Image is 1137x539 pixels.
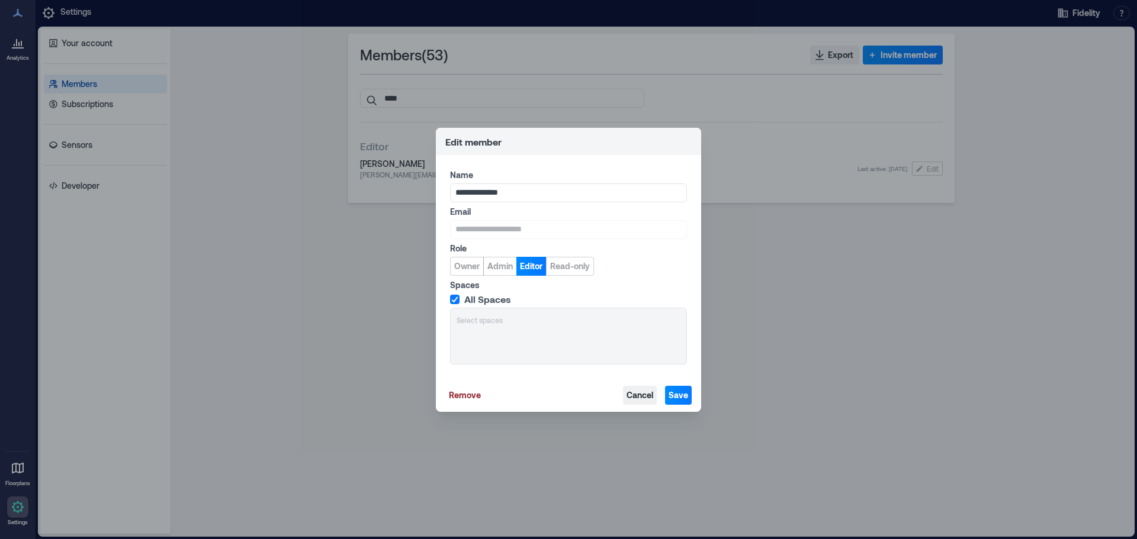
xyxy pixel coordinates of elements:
[627,389,653,401] span: Cancel
[454,260,480,272] span: Owner
[520,260,542,272] span: Editor
[665,386,692,405] button: Save
[450,279,685,291] label: Spaces
[623,386,657,405] button: Cancel
[487,260,513,272] span: Admin
[450,257,484,276] button: Owner
[516,257,546,276] button: Editor
[450,169,685,181] label: Name
[450,206,685,218] label: Email
[464,293,511,305] span: All Spaces
[449,389,481,401] span: Remove
[550,260,590,272] span: Read-only
[450,243,685,254] label: Role
[483,257,517,276] button: Admin
[546,257,594,276] button: Read-only
[445,386,484,405] button: Remove
[436,128,701,155] header: Edit member
[669,389,688,401] span: Save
